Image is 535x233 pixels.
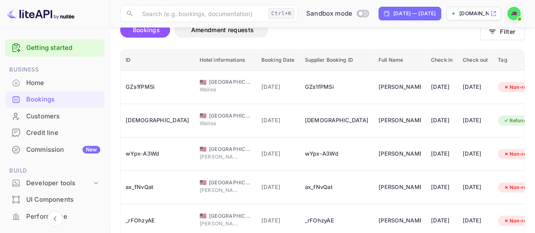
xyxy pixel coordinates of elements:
[463,114,488,127] div: [DATE]
[200,220,242,228] span: [PERSON_NAME]
[209,179,251,186] span: [GEOGRAPHIC_DATA]
[261,216,295,225] span: [DATE]
[5,91,104,108] div: Bookings
[431,214,453,228] div: [DATE]
[261,183,295,192] span: [DATE]
[200,213,206,219] span: United States of America
[26,78,100,88] div: Home
[463,214,488,228] div: [DATE]
[431,181,453,194] div: [DATE]
[5,142,104,157] a: CommissionNew
[5,125,104,140] a: Credit line
[26,95,100,104] div: Bookings
[5,208,104,225] div: Performance
[426,50,458,71] th: Check in
[200,180,206,185] span: United States of America
[261,149,295,159] span: [DATE]
[195,50,256,71] th: Hotel informations
[299,50,373,71] th: Supplier Booking ID
[200,186,242,194] span: [PERSON_NAME][GEOGRAPHIC_DATA]
[191,26,254,33] span: Amendment requests
[209,145,251,153] span: [GEOGRAPHIC_DATA]
[5,39,104,57] div: Getting started
[209,78,251,86] span: [GEOGRAPHIC_DATA]
[126,214,189,228] div: _rFOhzyAE
[305,214,368,228] div: _rFOhzyAE
[5,208,104,224] a: Performance
[209,212,251,220] span: [GEOGRAPHIC_DATA]
[261,82,295,92] span: [DATE]
[209,112,251,120] span: [GEOGRAPHIC_DATA]
[26,112,100,121] div: Customers
[26,128,100,138] div: Credit line
[200,146,206,152] span: United States of America
[26,212,100,222] div: Performance
[459,10,488,17] p: [DOMAIN_NAME]
[5,65,104,74] span: Business
[47,211,63,226] button: Collapse navigation
[5,125,104,141] div: Credit line
[82,146,100,154] div: New
[379,114,421,127] div: Brian Savidge
[305,80,368,94] div: GZs1fPMSi
[480,23,525,40] button: Filter
[507,7,521,20] img: Justin Bossi
[393,10,436,17] div: [DATE] — [DATE]
[137,5,265,22] input: Search (e.g. bookings, documentation)
[5,192,104,207] a: UI Components
[379,214,421,228] div: Brian Savidge
[373,50,426,71] th: Full Name
[26,145,100,155] div: Commission
[431,80,453,94] div: [DATE]
[26,178,92,188] div: Developer tools
[5,176,104,191] div: Developer tools
[305,114,368,127] div: [DEMOGRAPHIC_DATA]
[463,80,488,94] div: [DATE]
[121,50,195,71] th: ID
[305,147,368,161] div: wYpx-A3Wd
[463,147,488,161] div: [DATE]
[306,9,352,19] span: Sandbox mode
[26,43,100,53] a: Getting started
[7,7,74,20] img: LiteAPI logo
[133,26,160,33] span: Bookings
[305,181,368,194] div: ax_fNvQat
[200,86,242,93] span: Wailea
[303,9,372,19] div: Switch to Production mode
[200,113,206,118] span: United States of America
[5,192,104,208] div: UI Components
[379,147,421,161] div: Brian Savidge
[5,75,104,90] a: Home
[463,181,488,194] div: [DATE]
[5,166,104,175] span: Build
[379,80,421,94] div: Brian Savidge
[126,147,189,161] div: wYpx-A3Wd
[5,108,104,125] div: Customers
[200,79,206,85] span: United States of America
[5,142,104,158] div: CommissionNew
[200,153,242,161] span: [PERSON_NAME]
[379,181,421,194] div: Brian Savidge
[126,114,189,127] div: [DEMOGRAPHIC_DATA]
[126,181,189,194] div: ax_fNvQat
[5,108,104,124] a: Customers
[5,91,104,107] a: Bookings
[200,120,242,127] span: Wailea
[120,22,480,38] div: account-settings tabs
[126,80,189,94] div: GZs1fPMSi
[431,114,453,127] div: [DATE]
[261,116,295,125] span: [DATE]
[458,50,493,71] th: Check out
[256,50,300,71] th: Booking Date
[431,147,453,161] div: [DATE]
[26,195,100,205] div: UI Components
[268,8,294,19] div: Ctrl+K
